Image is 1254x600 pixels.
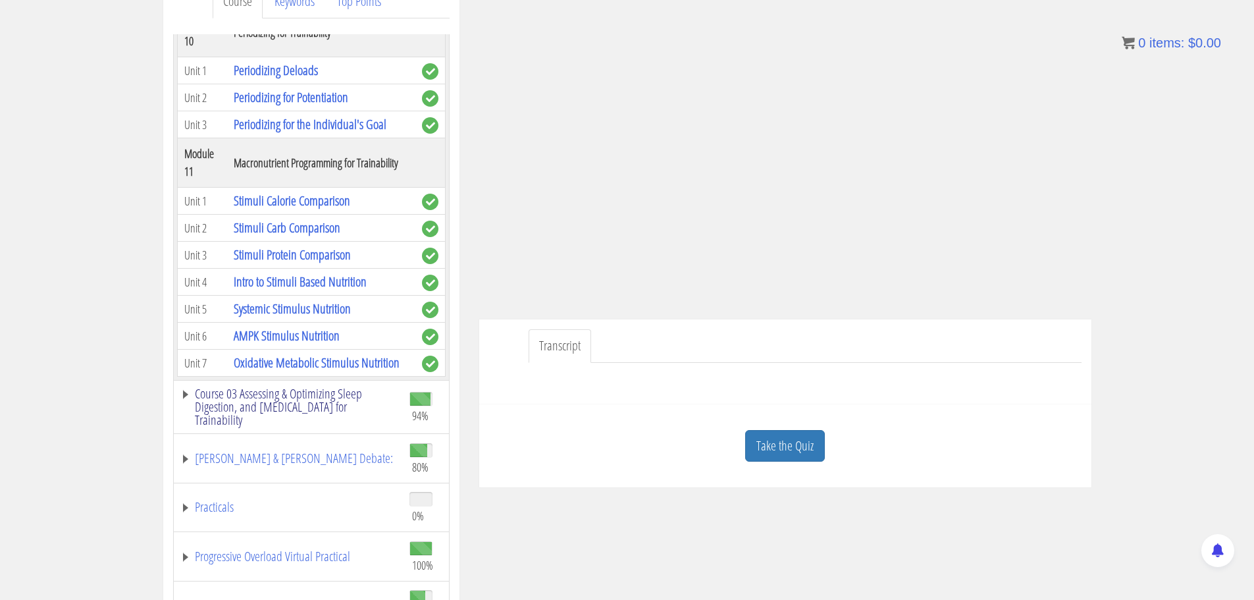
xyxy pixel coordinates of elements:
span: 100% [412,558,433,572]
a: Systemic Stimulus Nutrition [234,300,351,317]
span: complete [422,63,438,80]
td: Unit 7 [177,350,227,377]
a: Periodizing for Potentiation [234,88,348,106]
td: Unit 1 [177,188,227,215]
a: Periodizing for the Individual's Goal [234,115,386,133]
img: icon11.png [1122,36,1135,49]
span: $ [1188,36,1195,50]
td: Unit 4 [177,269,227,296]
span: 0% [412,508,424,523]
a: Course 03 Assessing & Optimizing Sleep Digestion, and [MEDICAL_DATA] for Trainability [180,387,396,427]
a: Intro to Stimuli Based Nutrition [234,273,367,290]
td: Unit 3 [177,242,227,269]
span: 94% [412,408,429,423]
th: Macronutrient Programming for Trainability [227,138,415,188]
a: Transcript [529,329,591,363]
td: Unit 2 [177,215,227,242]
a: Stimuli Carb Comparison [234,219,340,236]
a: Periodizing Deloads [234,61,318,79]
td: Unit 5 [177,296,227,323]
span: complete [422,117,438,134]
span: complete [422,194,438,210]
a: Take the Quiz [745,430,825,462]
bdi: 0.00 [1188,36,1221,50]
span: 80% [412,460,429,474]
span: complete [422,356,438,372]
a: Stimuli Protein Comparison [234,246,351,263]
span: complete [422,329,438,345]
span: complete [422,302,438,318]
td: Unit 3 [177,111,227,138]
a: Oxidative Metabolic Stimulus Nutrition [234,354,400,371]
a: Progressive Overload Virtual Practical [180,550,396,563]
span: complete [422,248,438,264]
span: complete [422,275,438,291]
a: 0 items: $0.00 [1122,36,1221,50]
a: AMPK Stimulus Nutrition [234,327,340,344]
span: 0 [1138,36,1145,50]
span: items: [1149,36,1184,50]
a: [PERSON_NAME] & [PERSON_NAME] Debate: [180,452,396,465]
span: complete [422,221,438,237]
td: Unit 6 [177,323,227,350]
a: Stimuli Calorie Comparison [234,192,350,209]
td: Unit 1 [177,57,227,84]
th: Module 11 [177,138,227,188]
td: Unit 2 [177,84,227,111]
span: complete [422,90,438,107]
a: Practicals [180,501,396,514]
